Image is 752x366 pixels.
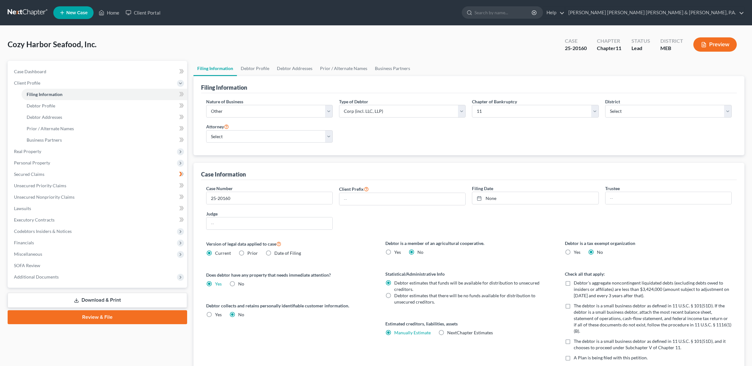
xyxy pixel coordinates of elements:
span: Filing Information [27,92,62,97]
div: Chapter [597,37,621,45]
input: Enter case number... [206,192,332,204]
a: Business Partners [22,134,187,146]
input: -- [605,192,731,204]
label: Does debtor have any property that needs immediate attention? [206,272,373,278]
label: Client Prefix [339,185,369,193]
a: Help [543,7,565,18]
span: Yes [574,249,580,255]
span: Yes [215,312,222,317]
a: Debtor Profile [237,61,273,76]
span: Unsecured Nonpriority Claims [14,194,75,200]
span: Miscellaneous [14,251,42,257]
a: Download & Print [8,293,187,308]
a: Home [95,7,122,18]
span: Debtor Profile [27,103,55,108]
div: Filing Information [201,84,247,91]
a: Unsecured Nonpriority Claims [9,191,187,203]
label: Check all that apply: [565,271,732,277]
label: District [605,98,620,105]
span: Executory Contracts [14,217,55,222]
span: Cozy Harbor Seafood, Inc. [8,40,96,49]
span: The debtor is a small business debtor as defined in 11 U.S.C. § 101(51D), and it chooses to proce... [574,338,726,350]
label: Debtor collects and retains personally identifiable customer information. [206,302,373,309]
span: A Plan is being filed with this petition. [574,355,648,360]
span: Business Partners [27,137,62,143]
div: Case [565,37,587,45]
a: None [472,192,598,204]
label: Debtor is a tax exempt organization [565,240,732,247]
div: Chapter [597,45,621,52]
label: Chapter of Bankruptcy [472,98,517,105]
span: No [597,249,603,255]
span: Date of Filing [274,250,301,256]
label: Case Number [206,185,233,192]
a: Case Dashboard [9,66,187,77]
a: Debtor Profile [22,100,187,112]
span: Debtor estimates that funds will be available for distribution to unsecured creditors. [394,280,539,292]
a: Filing Information [22,89,187,100]
a: Business Partners [371,61,414,76]
span: Debtor estimates that there will be no funds available for distribution to unsecured creditors. [394,293,535,305]
div: Status [631,37,650,45]
label: Estimated creditors, liabilities, assets [385,320,552,327]
label: Debtor is a member of an agricultural cooperative. [385,240,552,247]
span: Client Profile [14,80,40,86]
div: Case Information [201,170,246,178]
a: Yes [215,281,222,286]
div: MEB [660,45,683,52]
span: New Case [66,10,88,15]
span: Debtor Addresses [27,114,62,120]
button: Preview [693,37,737,52]
div: Lead [631,45,650,52]
a: Debtor Addresses [273,61,316,76]
span: No [238,312,244,317]
a: Client Portal [122,7,164,18]
span: The debtor is a small business debtor as defined in 11 U.S.C. § 101(51D). If the debtor is a smal... [574,303,731,334]
label: Attorney [206,123,229,130]
a: Prior / Alternate Names [22,123,187,134]
span: Additional Documents [14,274,59,279]
input: -- [206,217,332,229]
span: Financials [14,240,34,245]
span: SOFA Review [14,263,40,268]
a: [PERSON_NAME] [PERSON_NAME] [PERSON_NAME] & [PERSON_NAME], P.A. [565,7,744,18]
span: 11 [616,45,621,51]
a: SOFA Review [9,260,187,271]
a: Filing Information [193,61,237,76]
span: Lawsuits [14,206,31,211]
a: Manually Estimate [394,330,431,335]
a: Review & File [8,310,187,324]
a: Executory Contracts [9,214,187,226]
label: Type of Debtor [339,98,368,105]
span: Prior / Alternate Names [27,126,74,131]
a: Lawsuits [9,203,187,214]
span: Yes [394,249,401,255]
span: Personal Property [14,160,50,165]
span: Real Property [14,149,41,154]
span: No [417,249,423,255]
a: Debtor Addresses [22,112,187,123]
div: District [660,37,683,45]
span: Unsecured Priority Claims [14,183,66,188]
label: Statistical/Administrative Info [385,271,552,277]
div: 25-20160 [565,45,587,52]
a: Unsecured Priority Claims [9,180,187,191]
span: Prior [247,250,258,256]
label: Version of legal data applied to case [206,240,373,247]
span: Secured Claims [14,171,44,177]
a: Prior / Alternate Names [316,61,371,76]
span: NextChapter Estimates [447,330,493,335]
span: Debtor’s aggregate noncontingent liquidated debts (excluding debts owed to insiders or affiliates... [574,280,729,298]
span: Current [215,250,231,256]
label: Trustee [605,185,620,192]
span: Codebtors Insiders & Notices [14,228,72,234]
input: -- [339,193,465,205]
label: Filing Date [472,185,493,192]
label: Nature of Business [206,98,243,105]
input: Search by name... [474,7,533,18]
a: Secured Claims [9,169,187,180]
span: Case Dashboard [14,69,46,74]
span: No [238,281,244,286]
label: Judge [206,210,218,217]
